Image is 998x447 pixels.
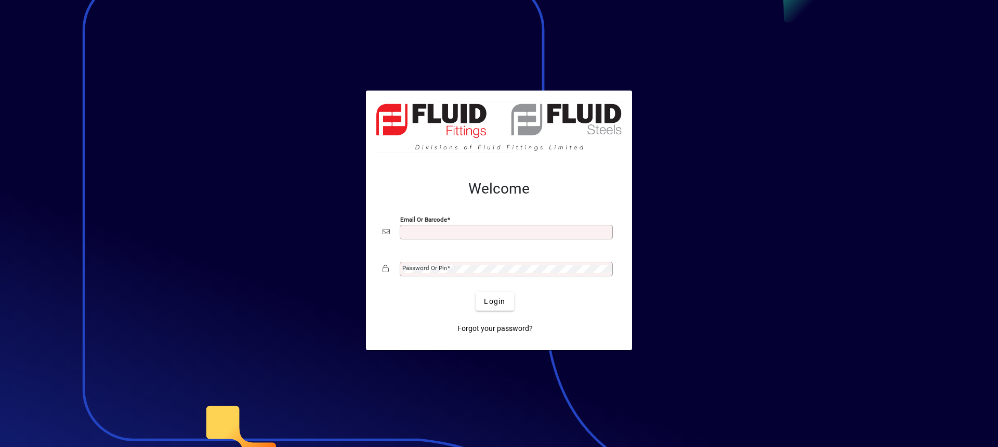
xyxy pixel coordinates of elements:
[400,216,447,223] mat-label: Email or Barcode
[484,296,505,307] span: Login
[457,323,533,334] span: Forgot your password?
[453,319,537,338] a: Forgot your password?
[402,264,447,272] mat-label: Password or Pin
[383,180,615,198] h2: Welcome
[476,292,514,311] button: Login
